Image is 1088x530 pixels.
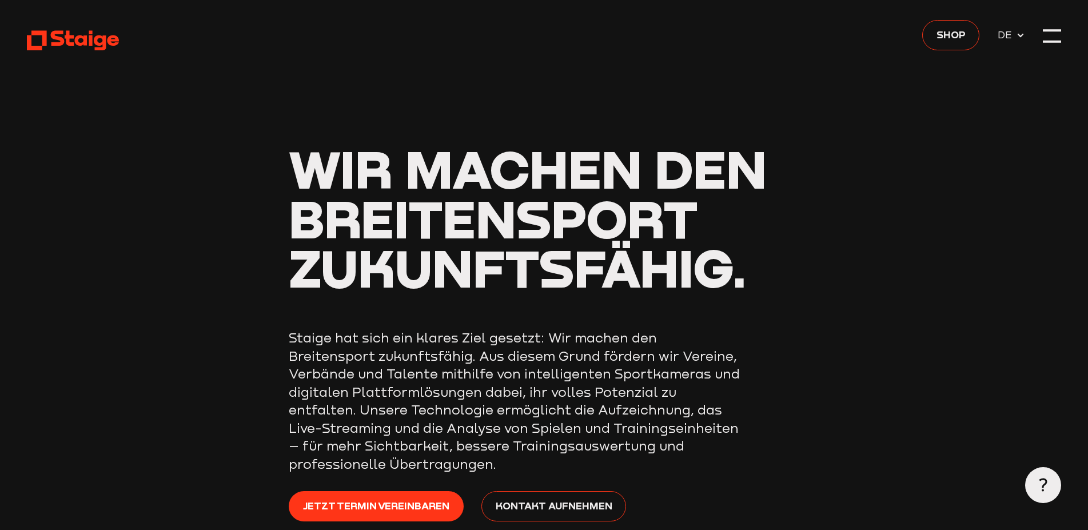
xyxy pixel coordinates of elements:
a: Jetzt Termin vereinbaren [289,491,463,521]
span: Kontakt aufnehmen [496,497,612,513]
a: Kontakt aufnehmen [481,491,626,521]
span: DE [998,27,1016,43]
span: Wir machen den Breitensport zukunftsfähig. [289,137,767,299]
span: Shop [936,26,966,42]
a: Shop [922,20,979,50]
span: Jetzt Termin vereinbaren [303,497,449,513]
p: Staige hat sich ein klares Ziel gesetzt: Wir machen den Breitensport zukunftsfähig. Aus diesem Gr... [289,329,746,473]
